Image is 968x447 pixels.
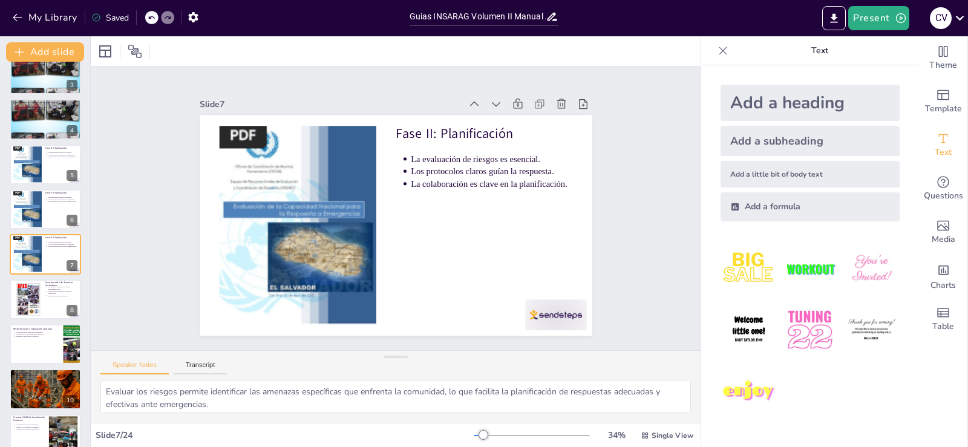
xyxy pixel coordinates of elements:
[602,429,631,441] div: 34 %
[13,371,77,374] p: Documentación
[16,423,45,426] p: La acreditación asegura estándares.
[67,125,77,136] div: 4
[919,210,967,254] div: Add images, graphics, shapes or video
[48,295,77,297] p: Fomenta un sentido de unidad.
[6,42,84,62] button: Add slide
[45,191,77,195] p: Fase II: Planificación
[721,192,900,221] div: Add a formula
[45,146,77,149] p: Fase II: Planificación
[48,285,77,290] p: Los expertos ciudadanos aportan conocimiento local.
[10,145,81,184] div: 5
[16,108,77,111] p: La colaboración mejora la eficacia del equipo.
[919,298,967,341] div: Add a table
[63,395,77,406] div: 10
[16,378,77,380] p: Identifica áreas de mejora.
[919,36,967,80] div: Change the overall theme
[919,254,967,298] div: Add charts and graphs
[919,167,967,210] div: Get real-time input from your audience
[782,302,838,358] img: 5.jpeg
[48,154,77,156] p: Los protocolos claros guían la respuesta.
[100,361,169,374] button: Speaker Notes
[822,6,846,30] button: Export to PowerPoint
[16,64,77,66] p: La colaboración mejora la eficacia del equipo.
[91,12,129,24] div: Saved
[924,189,963,203] span: Questions
[45,236,77,240] p: Fase II: Planificación
[16,331,59,333] p: La recertificación asegura la competencia.
[733,36,907,65] p: Text
[67,215,77,226] div: 6
[67,350,77,361] div: 9
[721,302,777,358] img: 4.jpeg
[930,7,952,29] div: C V
[211,79,472,117] div: Slide 7
[10,99,81,139] div: 4
[13,416,45,422] p: Proceso USAR de Acreditación Nacional
[67,260,77,271] div: 7
[721,126,900,156] div: Add a subheading
[932,233,955,246] span: Media
[16,61,77,64] p: La capacitación adecuada es crucial para el éxito.
[16,376,77,378] p: Facilita la rendición de cuentas.
[16,426,45,428] p: Promueve la confianza comunitaria.
[930,279,956,292] span: Charts
[848,6,909,30] button: Present
[48,151,77,154] p: La evaluación de riesgos es esencial.
[843,241,900,297] img: 3.jpeg
[48,246,77,248] p: La colaboración es clave en la planificación.
[16,333,59,336] p: La educación continua fomenta el desarrollo.
[96,429,474,441] div: Slide 7 / 24
[721,161,900,188] div: Add a little bit of body text
[402,125,580,162] p: Fase II: Planificación
[128,44,142,59] span: Position
[48,155,77,158] p: La colaboración es clave en la planificación.
[16,428,45,431] p: Mantiene la preparación del equipo.
[930,6,952,30] button: C V
[9,8,82,27] button: My Library
[67,170,77,181] div: 5
[925,102,962,116] span: Template
[13,101,77,105] p: Cómo formar un equipo de rescate técnico
[414,167,576,196] p: Los protocolos claros guían la respuesta.
[100,380,691,413] textarea: Evaluar los riesgos permite identificar las amenazas específicas que enfrenta la comunidad, lo qu...
[67,80,77,91] div: 3
[10,234,81,274] div: 7
[48,196,77,198] p: La evaluación de riesgos es esencial.
[16,374,77,376] p: La documentación mejora la preparación.
[48,243,77,246] p: Los protocolos claros guían la respuesta.
[413,179,575,208] p: La colaboración es clave en la planificación.
[16,336,59,338] p: Mantenerse actualizado es esencial.
[652,431,693,440] span: Single View
[721,364,777,420] img: 7.jpeg
[410,8,546,25] input: Insert title
[919,80,967,123] div: Add ready made slides
[10,369,81,409] div: 10
[96,42,115,61] div: Layout
[10,189,81,229] div: 6
[929,59,957,72] span: Theme
[67,305,77,316] div: 8
[10,279,81,319] div: 8
[932,320,954,333] span: Table
[48,198,77,201] p: Los protocolos claros guían la respuesta.
[782,241,838,297] img: 2.jpeg
[10,54,81,94] div: 3
[48,241,77,244] p: La evaluación de riesgos es esencial.
[48,201,77,203] p: La colaboración es clave en la planificación.
[16,106,77,108] p: La capacitación adecuada es crucial para el éxito.
[721,241,777,297] img: 1.jpeg
[13,327,60,331] p: Recertificación y Educación Continua
[919,123,967,167] div: Add text boxes
[174,361,227,374] button: Transcript
[721,85,900,121] div: Add a heading
[935,146,952,159] span: Text
[16,104,77,106] p: La planificación es fundamental para formar un equipo.
[48,290,77,294] p: Su participación mejora la confianza comunitaria.
[10,324,81,364] div: 9
[45,281,77,287] p: Incorporación de Expertos Ciudadanos
[843,302,900,358] img: 6.jpeg
[415,155,577,184] p: La evaluación de riesgos es esencial.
